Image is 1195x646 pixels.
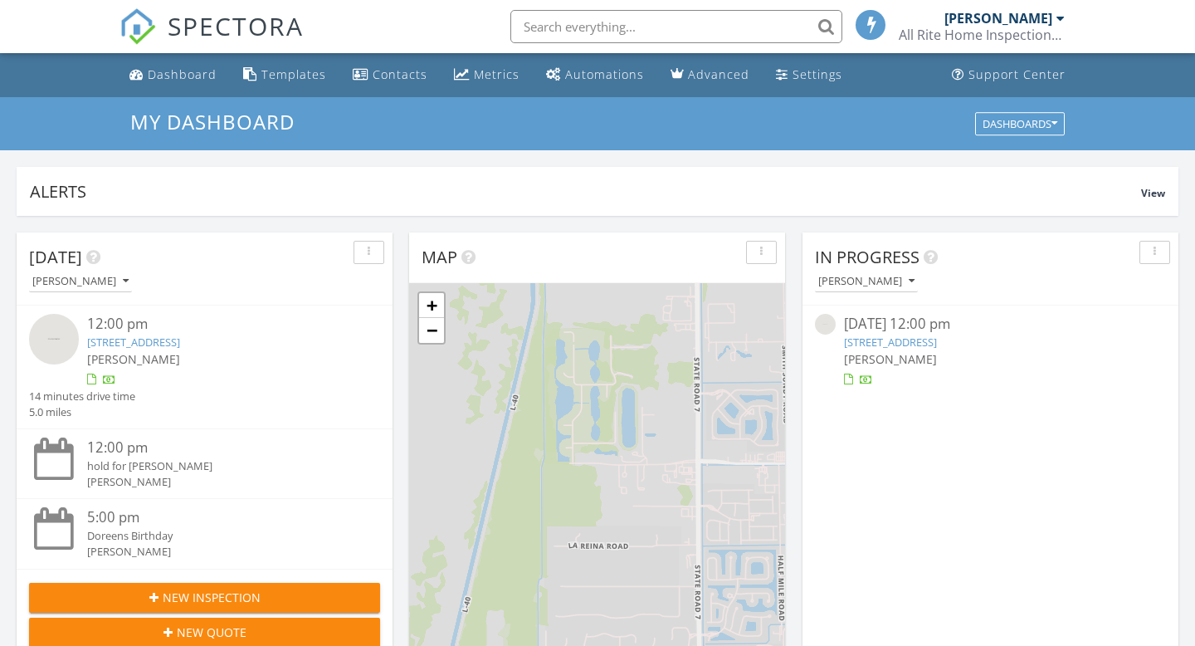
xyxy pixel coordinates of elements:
div: Support Center [968,66,1066,82]
div: Metrics [474,66,519,82]
span: [PERSON_NAME] [87,351,180,367]
a: [DATE] 12:00 pm [STREET_ADDRESS] [PERSON_NAME] [815,314,1166,388]
button: New Inspection [29,583,380,613]
a: Contacts [346,60,434,91]
img: streetview [29,314,79,364]
div: 5.0 miles [29,404,135,420]
span: [DATE] [29,246,82,268]
a: Metrics [447,60,526,91]
div: [PERSON_NAME] [87,474,350,490]
div: [PERSON_NAME] [818,276,915,287]
img: The Best Home Inspection Software - Spectora [119,8,156,45]
a: Settings [769,60,849,91]
a: SPECTORA [119,22,304,57]
div: All Rite Home Inspections, Inc [899,27,1065,43]
a: Automations (Basic) [539,60,651,91]
a: Zoom out [419,318,444,343]
div: Dashboard [148,66,217,82]
span: In Progress [815,246,919,268]
span: [PERSON_NAME] [844,351,937,367]
span: Map [422,246,457,268]
button: [PERSON_NAME] [815,271,918,293]
span: My Dashboard [130,108,295,135]
a: [STREET_ADDRESS] [844,335,937,350]
span: New Quote [177,624,246,641]
a: Zoom in [419,293,444,318]
input: Search everything... [510,10,842,43]
a: Templates [237,60,333,91]
a: 12:00 pm [STREET_ADDRESS] [PERSON_NAME] 14 minutes drive time 5.0 miles [29,314,380,420]
a: Support Center [945,60,1072,91]
div: [PERSON_NAME] [944,10,1052,27]
div: Dashboards [983,118,1057,130]
div: hold for [PERSON_NAME] [87,458,350,474]
div: Automations [565,66,644,82]
span: View [1141,186,1165,200]
span: SPECTORA [168,8,304,43]
div: Advanced [688,66,749,82]
div: [PERSON_NAME] [87,544,350,560]
a: Dashboard [123,60,223,91]
a: Advanced [664,60,756,91]
button: Dashboards [975,112,1065,135]
div: [PERSON_NAME] [32,276,129,287]
div: 12:00 pm [87,438,350,458]
span: New Inspection [163,589,261,606]
button: [PERSON_NAME] [29,271,132,293]
div: Alerts [30,180,1141,203]
div: 5:00 pm [87,507,350,528]
div: 14 minutes drive time [29,389,135,404]
div: 12:00 pm [87,314,350,335]
div: Templates [261,66,326,82]
div: Contacts [373,66,427,82]
div: [DATE] 12:00 pm [844,314,1137,335]
a: [STREET_ADDRESS] [87,335,180,350]
div: Doreens Birthday [87,528,350,544]
img: streetview [815,314,836,335]
div: Settings [793,66,842,82]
